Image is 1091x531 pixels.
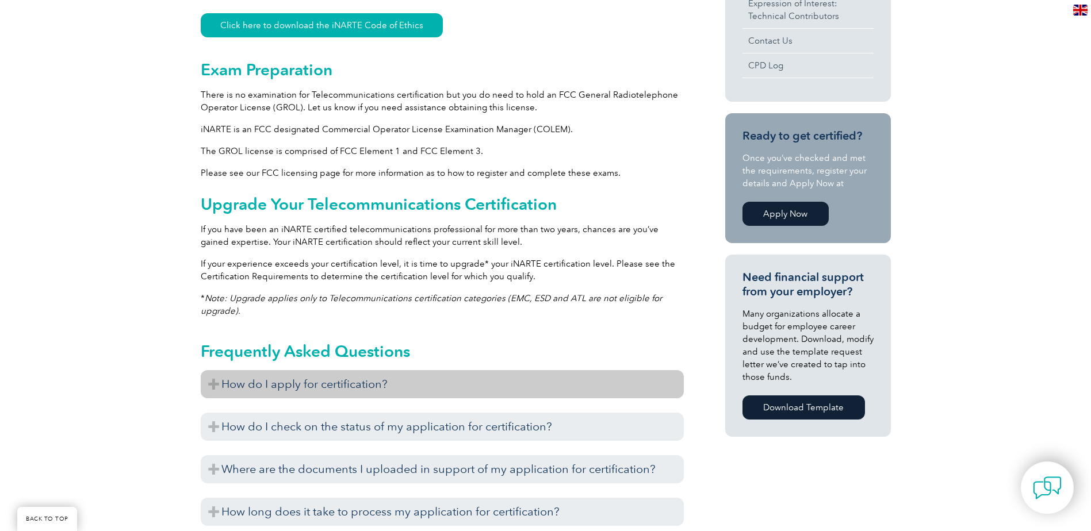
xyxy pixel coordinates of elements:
[201,257,684,283] p: If your experience exceeds your certification level, it is time to upgrade* your iNARTE certifica...
[742,202,829,226] a: Apply Now
[201,88,684,114] p: There is no examination for Telecommunications certification but you do need to hold an FCC Gener...
[742,53,874,78] a: CPD Log
[201,13,443,37] a: Click here to download the iNARTE Code of Ethics
[17,507,77,531] a: BACK TO TOP
[201,145,684,157] p: The GROL license is comprised of FCC Element 1 and FCC Element 3.
[201,195,684,213] h2: Upgrade Your Telecommunications Certification
[201,167,684,179] p: Please see our FCC licensing page for more information as to how to register and complete these e...
[201,342,684,360] h2: Frequently Asked Questions
[201,223,684,248] p: If you have been an iNARTE certified telecommunications professional for more than two years, cha...
[201,123,684,136] p: iNARTE is an FCC designated Commercial Operator License Examination Manager (COLEM).
[742,129,874,143] h3: Ready to get certified?
[742,395,865,420] a: Download Template
[201,370,684,398] h3: How do I apply for certification?
[1073,5,1088,16] img: en
[1033,474,1062,502] img: contact-chat.png
[201,498,684,526] h3: How long does it take to process my application for certification?
[742,29,874,53] a: Contact Us
[201,60,684,79] h2: Exam Preparation
[742,152,874,190] p: Once you’ve checked and met the requirements, register your details and Apply Now at
[742,270,874,299] h3: Need financial support from your employer?
[201,455,684,483] h3: Where are the documents I uploaded in support of my application for certification?
[201,293,662,316] em: Note: Upgrade applies only to Telecommunications certification categories (EMC, ESD and ATL are n...
[201,413,684,441] h3: How do I check on the status of my application for certification?
[742,307,874,383] p: Many organizations allocate a budget for employee career development. Download, modify and use th...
